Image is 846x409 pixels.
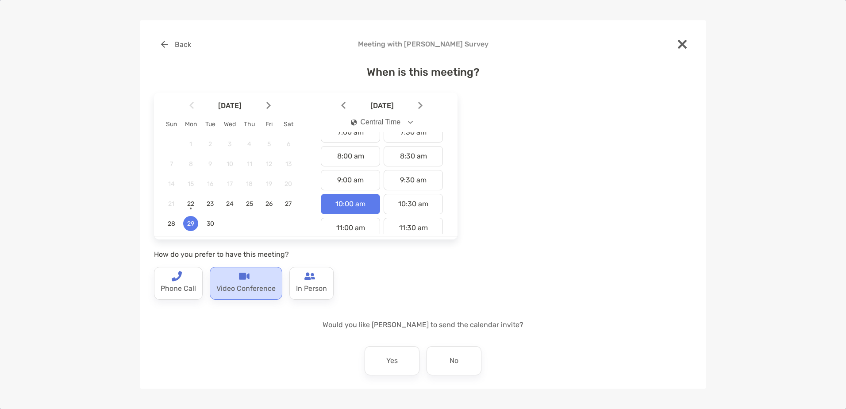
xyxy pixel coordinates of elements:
span: [DATE] [347,101,416,110]
button: Back [154,35,198,54]
span: 23 [203,200,218,208]
div: Fri [259,120,279,128]
img: close modal [678,40,687,49]
p: Video Conference [216,282,276,296]
span: 29 [183,220,198,228]
p: How do you prefer to have this meeting? [154,249,458,260]
button: iconCentral Time [343,112,421,132]
span: 20 [281,180,296,188]
div: 9:00 am [321,170,380,190]
span: 14 [164,180,179,188]
span: 10 [222,160,237,168]
div: Wed [220,120,239,128]
div: 10:00 am [321,194,380,214]
div: Mon [181,120,200,128]
div: 10:30 am [384,194,443,214]
div: Sun [162,120,181,128]
div: 7:00 am [321,122,380,143]
div: Central Time [351,118,401,126]
span: 11 [242,160,257,168]
p: Yes [386,354,398,368]
span: 28 [164,220,179,228]
span: 18 [242,180,257,188]
span: 17 [222,180,237,188]
div: 11:00 am [321,218,380,238]
img: button icon [161,41,168,48]
span: 15 [183,180,198,188]
span: 22 [183,200,198,208]
div: Sat [279,120,298,128]
span: 19 [261,180,277,188]
div: 8:30 am [384,146,443,166]
p: Phone Call [161,282,196,296]
img: type-call [304,271,315,282]
p: In Person [296,282,327,296]
span: 5 [261,140,277,148]
img: icon [351,119,357,126]
img: Arrow icon [266,102,271,109]
span: 24 [222,200,237,208]
div: 8:00 am [321,146,380,166]
span: 30 [203,220,218,228]
span: 12 [261,160,277,168]
span: 1 [183,140,198,148]
img: type-call [171,271,182,282]
span: 7 [164,160,179,168]
span: 25 [242,200,257,208]
div: 9:30 am [384,170,443,190]
span: 8 [183,160,198,168]
img: Open dropdown arrow [408,121,413,124]
span: 26 [261,200,277,208]
span: 4 [242,140,257,148]
span: 9 [203,160,218,168]
span: 6 [281,140,296,148]
img: Arrow icon [341,102,346,109]
img: Arrow icon [418,102,423,109]
p: Would you like [PERSON_NAME] to send the calendar invite? [154,319,692,330]
span: 3 [222,140,237,148]
h4: When is this meeting? [154,66,692,78]
div: Thu [240,120,259,128]
span: 13 [281,160,296,168]
span: 16 [203,180,218,188]
div: Tue [200,120,220,128]
img: Arrow icon [189,102,194,109]
div: 11:30 am [384,218,443,238]
img: type-call [239,271,250,282]
span: 21 [164,200,179,208]
h4: Meeting with [PERSON_NAME] Survey [154,40,692,48]
span: 27 [281,200,296,208]
span: [DATE] [196,101,265,110]
p: No [450,354,458,368]
span: 2 [203,140,218,148]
